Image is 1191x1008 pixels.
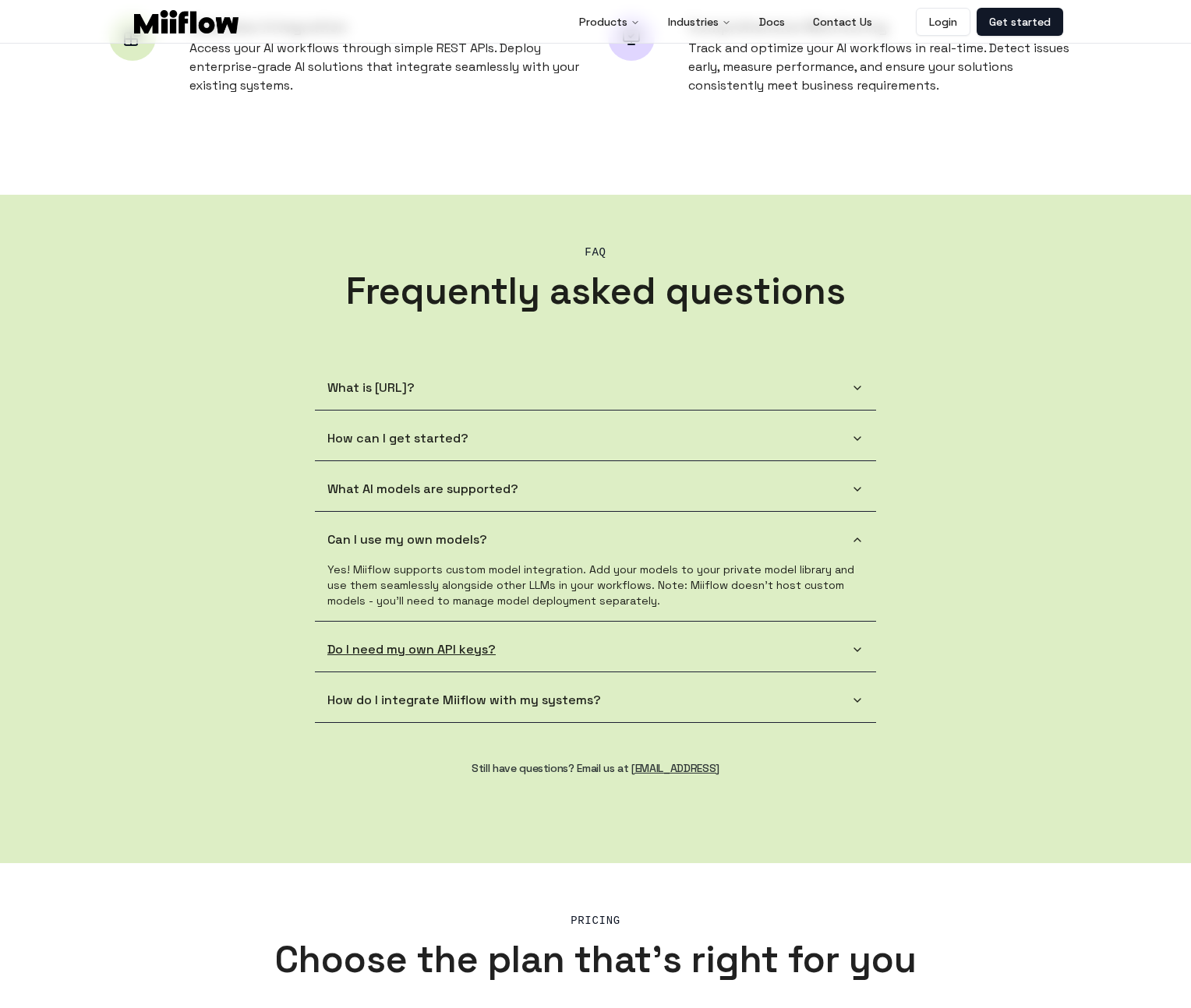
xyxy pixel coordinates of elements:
[688,39,1082,95] p: Track and optimize your AI workflows in real-time. Detect issues early, measure performance, and ...
[109,245,1082,260] h2: FAQ
[109,760,1082,776] h4: Still have questions? Email us at
[315,518,876,562] button: Can I use my own models?
[656,6,744,37] button: Industries
[189,39,583,95] p: Access your AI workflows through simple REST APIs. Deploy enterprise-grade AI solutions that inte...
[128,10,245,33] a: Logo
[109,273,1082,310] h3: Frequently asked questions
[327,562,854,608] span: Yes! Miiflow supports custom model integration. Add your models to your private model library and...
[315,678,876,722] button: How do I integrate Miiflow with my systems?
[747,6,797,37] a: Docs
[109,913,1082,929] h2: Pricing
[109,941,1082,978] h3: Choose the plan that's right for you
[567,6,652,37] button: Products
[916,8,970,36] a: Login
[977,8,1063,36] a: Get started
[315,417,876,460] button: How can I get started?
[800,6,885,37] a: Contact Us
[315,366,876,410] button: What is [URL]?
[315,467,876,511] button: What AI models are supported?
[631,761,719,775] a: [EMAIL_ADDRESS]
[134,10,239,33] img: Logo
[315,562,876,621] div: Can I use my own models?
[315,628,876,671] button: Do I need my own API keys?
[567,6,885,37] nav: Main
